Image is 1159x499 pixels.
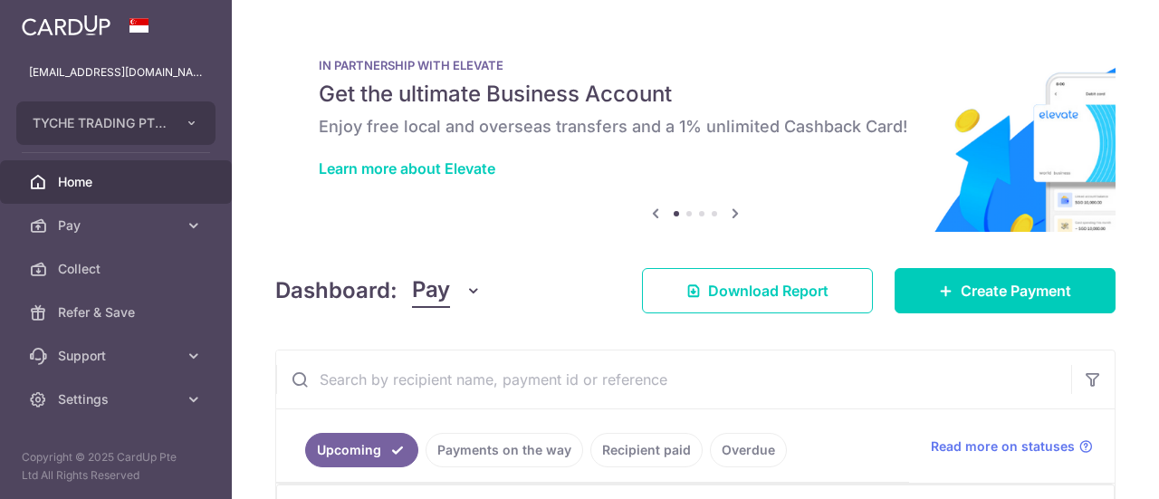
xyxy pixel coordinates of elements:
a: Payments on the way [426,433,583,467]
span: Support [58,347,177,365]
span: Pay [58,216,177,235]
a: Upcoming [305,433,418,467]
button: TYCHE TRADING PTE. LTD. [16,101,216,145]
a: Recipient paid [590,433,703,467]
span: Home [58,173,177,191]
h4: Dashboard: [275,274,398,307]
p: IN PARTNERSHIP WITH ELEVATE [319,58,1072,72]
img: Renovation banner [275,29,1116,232]
h6: Enjoy free local and overseas transfers and a 1% unlimited Cashback Card! [319,116,1072,138]
img: CardUp [22,14,110,36]
a: Read more on statuses [931,437,1093,456]
span: Create Payment [961,280,1071,302]
a: Download Report [642,268,873,313]
a: Overdue [710,433,787,467]
p: [EMAIL_ADDRESS][DOMAIN_NAME] [29,63,203,82]
input: Search by recipient name, payment id or reference [276,350,1071,408]
a: Learn more about Elevate [319,159,495,178]
span: Download Report [708,280,829,302]
span: Refer & Save [58,303,177,321]
span: Pay [412,273,450,308]
span: TYCHE TRADING PTE. LTD. [33,114,167,132]
a: Create Payment [895,268,1116,313]
h5: Get the ultimate Business Account [319,80,1072,109]
button: Pay [412,273,482,308]
span: Read more on statuses [931,437,1075,456]
span: Collect [58,260,177,278]
span: Settings [58,390,177,408]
